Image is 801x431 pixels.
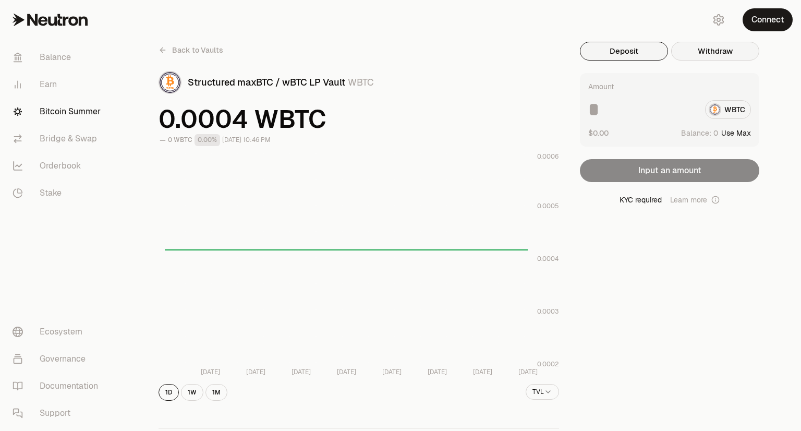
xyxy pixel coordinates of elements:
[588,127,609,138] button: $0.00
[222,134,271,146] div: [DATE] 10:46 PM
[4,71,113,98] a: Earn
[172,45,223,55] span: Back to Vaults
[168,134,192,146] div: 0 WBTC
[4,44,113,71] a: Balance
[4,98,113,125] a: Bitcoin Summer
[292,368,311,376] tspan: [DATE]
[188,76,345,88] span: Structured maxBTC / wBTC LP Vault
[537,255,559,263] tspan: 0.0004
[588,81,614,92] div: Amount
[537,307,559,316] tspan: 0.0003
[537,202,559,210] tspan: 0.0005
[159,106,559,131] span: 0.0004 WBTC
[246,368,265,376] tspan: [DATE]
[4,318,113,345] a: Ecosystem
[382,368,402,376] tspan: [DATE]
[4,373,113,400] a: Documentation
[195,134,220,146] div: 0.00%
[473,368,492,376] tspan: [DATE]
[337,368,356,376] tspan: [DATE]
[670,195,720,205] a: Learn more
[671,42,759,61] button: Withdraw
[4,345,113,373] a: Governance
[743,8,793,31] button: Connect
[580,42,668,61] button: Deposit
[159,384,179,401] button: 1D
[4,152,113,179] a: Orderbook
[428,368,447,376] tspan: [DATE]
[201,368,220,376] tspan: [DATE]
[205,384,227,401] button: 1M
[4,400,113,427] a: Support
[580,195,759,205] div: KYC required
[518,368,538,376] tspan: [DATE]
[348,76,374,88] span: WBTC
[4,125,113,152] a: Bridge & Swap
[159,42,223,58] a: Back to Vaults
[721,128,751,138] button: Use Max
[537,360,559,368] tspan: 0.0002
[526,384,559,400] button: TVL
[160,72,180,93] img: WBTC Logo
[537,152,559,161] tspan: 0.0006
[681,128,711,138] span: Balance:
[4,179,113,207] a: Stake
[181,384,203,401] button: 1W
